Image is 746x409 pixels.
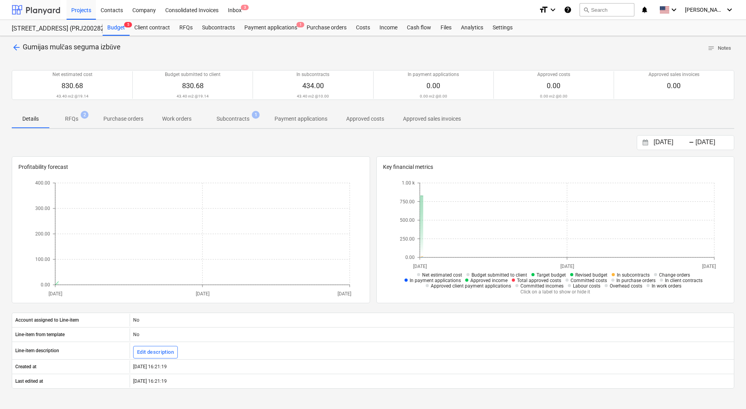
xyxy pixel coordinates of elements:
div: [DATE] 16:21:19 [130,375,734,387]
tspan: 0.00 [405,255,415,261]
span: Revised budget [575,272,607,278]
p: Approved sales invoices [403,115,461,123]
p: Approved costs [537,71,570,78]
p: Payment applications [275,115,327,123]
p: RFQs [65,115,78,123]
span: Notes [708,44,731,53]
div: - [689,140,694,145]
i: Knowledge base [564,5,572,14]
tspan: 200.00 [35,232,50,237]
div: No [130,314,734,326]
div: Payment applications [240,20,302,36]
p: 43.40 m2 @ 19.14 [177,94,209,99]
a: Purchase orders [302,20,351,36]
button: Edit description [133,346,178,358]
p: Work orders [162,115,191,123]
p: Approved sales invoices [648,71,699,78]
span: arrow_back [12,43,21,52]
span: In subcontracts [617,272,650,278]
p: Net estimated cost [52,71,92,78]
span: 434.00 [302,81,324,90]
span: 5 [124,22,132,27]
span: 2 [81,111,89,119]
tspan: [DATE] [196,291,210,297]
div: [STREET_ADDRESS] (PRJ2002826) 2601978 [12,25,93,33]
a: Subcontracts [197,20,240,36]
i: format_size [539,5,548,14]
p: Profitability forecast [18,163,363,171]
input: End Date [694,137,734,148]
p: 0.00 m2 @ 0.00 [420,94,447,99]
span: 830.68 [182,81,204,90]
a: Income [375,20,402,36]
tspan: [DATE] [560,264,574,269]
span: 3 [241,5,249,10]
p: Account assigned to Line-item [15,317,79,324]
span: Budget submitted to client [471,272,527,278]
div: Analytics [456,20,488,36]
tspan: 250.00 [400,236,415,242]
p: 43.40 m2 @ 10.00 [297,94,329,99]
p: Created at [15,364,36,370]
p: Key financial metrics [383,163,728,171]
span: notes [708,45,715,52]
tspan: 500.00 [400,218,415,223]
tspan: [DATE] [702,264,716,269]
a: Cash flow [402,20,436,36]
input: Start Date [652,137,692,148]
iframe: Chat Widget [707,371,746,409]
span: [PERSON_NAME] [685,7,724,13]
a: Payment applications1 [240,20,302,36]
p: 43.40 m2 @ 19.14 [56,94,89,99]
p: Line-item description [15,347,59,354]
span: Change orders [659,272,690,278]
span: Target budget [536,272,566,278]
p: In payment applications [408,71,459,78]
button: Search [580,3,634,16]
span: 0.00 [547,81,560,90]
p: In subcontracts [296,71,329,78]
span: 830.68 [61,81,83,90]
a: Settings [488,20,517,36]
p: Line-item from template [15,331,65,338]
p: Last edited at [15,378,43,385]
i: keyboard_arrow_down [548,5,558,14]
span: In purchase orders [616,278,656,283]
p: Click on a label to show or hide it [396,289,714,295]
tspan: [DATE] [49,291,62,297]
tspan: [DATE] [338,291,352,297]
div: Budget [103,20,130,36]
span: Net estimated cost [422,272,462,278]
i: notifications [641,5,648,14]
tspan: 0.00 [41,282,50,288]
p: Approved costs [346,115,384,123]
span: Approved income [470,278,508,283]
span: Labour costs [573,283,600,289]
div: Edit description [137,348,174,357]
tspan: 1.00 k [402,181,415,186]
a: RFQs [175,20,197,36]
div: No [130,328,734,341]
a: Costs [351,20,375,36]
a: Files [436,20,456,36]
span: Committed incomes [520,283,564,289]
span: 1 [296,22,304,27]
tspan: 400.00 [35,181,50,186]
a: Budget5 [103,20,130,36]
div: [DATE] 16:21:19 [130,360,734,373]
p: Subcontracts [217,115,249,123]
tspan: 100.00 [35,257,50,262]
a: Client contract [130,20,175,36]
tspan: [DATE] [413,264,426,269]
span: In work orders [652,283,681,289]
span: Total approved costs [517,278,561,283]
p: 0.00 m2 @ 0.00 [540,94,567,99]
span: Approved client payment applications [431,283,511,289]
